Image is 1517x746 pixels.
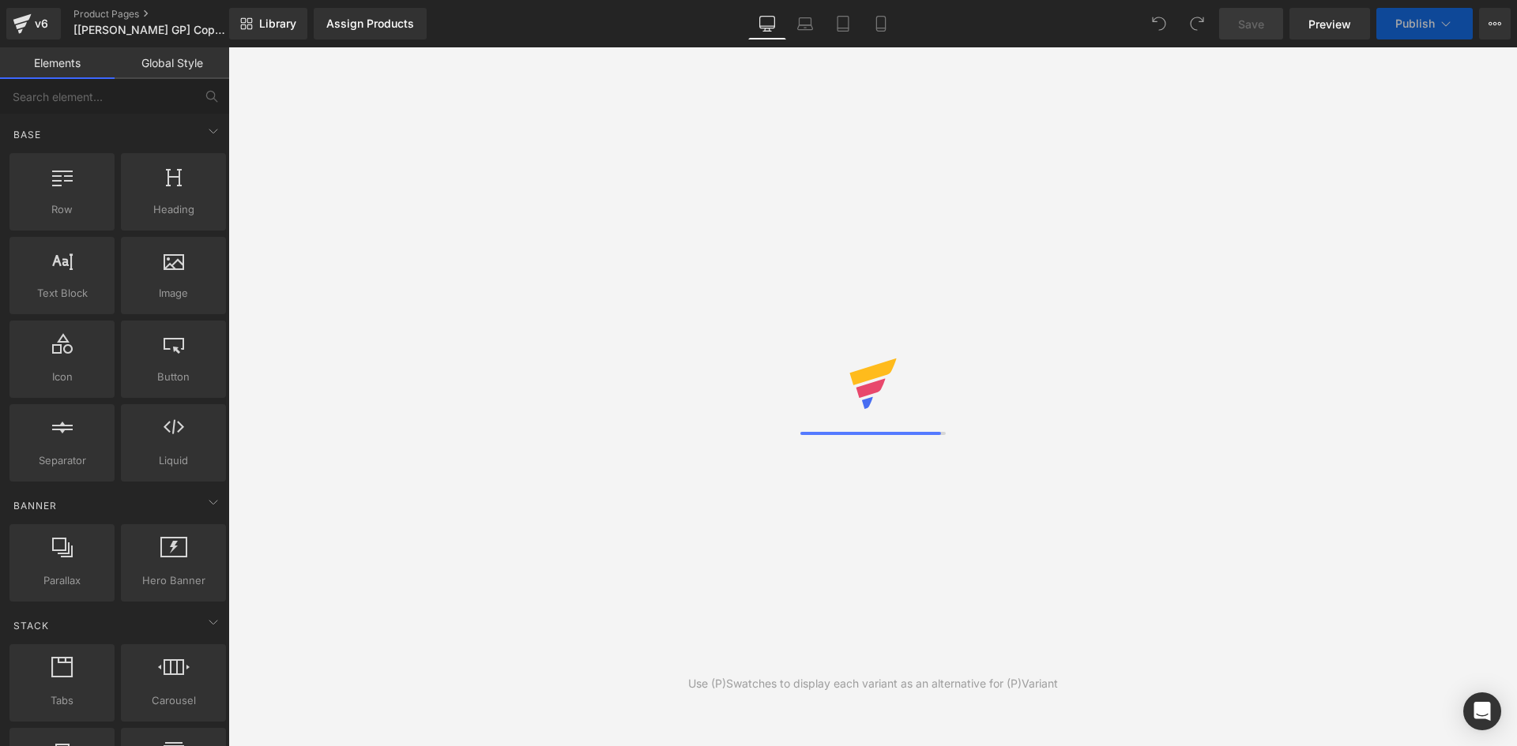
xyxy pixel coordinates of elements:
span: Banner [12,498,58,513]
a: Tablet [824,8,862,39]
div: Use (P)Swatches to display each variant as an alternative for (P)Variant [688,675,1058,692]
a: v6 [6,8,61,39]
span: Separator [14,452,110,469]
span: Hero Banner [126,572,221,589]
div: v6 [32,13,51,34]
span: Base [12,127,43,142]
a: Preview [1289,8,1370,39]
span: Publish [1395,17,1435,30]
span: Carousel [126,692,221,709]
span: Preview [1308,16,1351,32]
span: Library [259,17,296,31]
a: Global Style [115,47,229,79]
span: Tabs [14,692,110,709]
a: Mobile [862,8,900,39]
button: Redo [1181,8,1213,39]
button: Undo [1143,8,1175,39]
span: Icon [14,369,110,385]
div: Open Intercom Messenger [1463,692,1501,730]
a: Product Pages [73,8,255,21]
span: Liquid [126,452,221,469]
a: Laptop [786,8,824,39]
span: Stack [12,618,51,633]
a: Desktop [748,8,786,39]
span: [[PERSON_NAME] GP] Copy of Delta CarryGo-[PERSON_NAME] [73,24,225,36]
span: Row [14,201,110,218]
span: Parallax [14,572,110,589]
div: Assign Products [326,17,414,30]
span: Image [126,285,221,302]
button: More [1479,8,1511,39]
span: Heading [126,201,221,218]
span: Text Block [14,285,110,302]
button: Publish [1376,8,1473,39]
span: Button [126,369,221,385]
a: New Library [229,8,307,39]
span: Save [1238,16,1264,32]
